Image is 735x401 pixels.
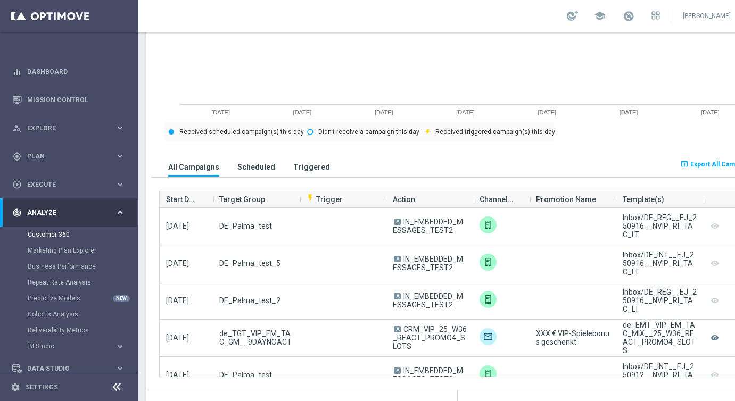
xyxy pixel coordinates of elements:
[219,259,280,268] span: DE_Palma_test_5
[27,181,115,188] span: Execute
[12,364,126,373] div: Data Studio keyboard_arrow_right
[480,216,497,233] img: Embedded Messaging
[536,329,610,346] span: XXX € VIP-Spielebonus geschenkt
[12,180,126,189] button: play_circle_outline Execute keyboard_arrow_right
[28,258,137,274] div: Business Performance
[680,160,689,168] i: open_in_browser
[28,274,137,290] div: Repeat Rate Analysis
[623,321,697,355] div: de_EMT_VIP_EM_TAC_MIX__25_W36_REACT_PROMO4_SLOTS
[394,293,401,299] span: A
[219,329,293,346] span: de_TGT_VIP_EM_TAC_GM__9DAYNOACT
[28,262,111,271] a: Business Performance
[12,123,115,133] div: Explore
[27,210,115,216] span: Analyze
[480,365,497,382] img: Embedded Messaging
[26,384,58,390] a: Settings
[12,68,126,76] button: equalizer Dashboard
[394,367,401,374] span: A
[480,328,497,345] img: Optimail
[166,157,222,177] button: All Campaigns
[318,128,419,136] text: Didn't receive a campaign this day
[28,278,111,287] a: Repeat Rate Analysis
[623,189,664,210] span: Template(s)
[12,124,126,132] button: person_search Explore keyboard_arrow_right
[394,219,401,225] span: A
[623,288,697,313] div: Inbox/DE_REG__EJ_250916__NVIP_RI_TAC_LT
[12,152,22,161] i: gps_fixed
[306,194,315,202] i: flash_on
[536,189,596,210] span: Promotion Name
[12,96,126,104] button: Mission Control
[393,292,463,309] span: IN_EMBEDDED_MESSAGES_TEST2
[701,109,720,115] text: [DATE]
[620,109,638,115] text: [DATE]
[393,325,467,350] span: CRM_VIP_25_W36_REACT_PROMO4_SLOTS
[28,342,126,350] button: BI Studio keyboard_arrow_right
[166,259,189,268] span: [DATE]
[115,123,125,133] i: keyboard_arrow_right
[28,338,137,354] div: BI Studio
[11,382,20,392] i: settings
[166,296,189,305] span: [DATE]
[237,162,275,172] h3: Scheduled
[480,254,497,271] img: Embedded Messaging
[12,67,22,77] i: equalizer
[27,86,125,114] a: Mission Control
[168,162,219,172] h3: All Campaigns
[306,195,343,204] span: Trigger
[27,153,115,160] span: Plan
[12,180,22,189] i: play_circle_outline
[115,179,125,189] i: keyboard_arrow_right
[709,331,720,345] i: remove_red_eye
[293,162,330,172] h3: Triggered
[115,363,125,373] i: keyboard_arrow_right
[538,109,556,115] text: [DATE]
[435,128,555,136] text: Received triggered campaign(s) this day
[12,86,125,114] div: Mission Control
[456,109,475,115] text: [DATE]
[394,256,401,262] span: A
[12,123,22,133] i: person_search
[113,295,130,302] div: NEW
[179,128,304,136] text: Received scheduled campaign(s) this day
[393,255,463,272] span: IN_EMBEDDED_MESSAGES_TEST2
[28,227,137,243] div: Customer 360
[291,157,333,177] button: Triggered
[219,296,280,305] span: DE_Palma_test_2
[623,250,697,276] div: Inbox/DE_INT__EJ_250916__NVIP_RI_TAC_LT
[219,222,272,230] span: DE_Palma_test
[12,152,115,161] div: Plan
[28,326,111,335] a: Deliverability Metrics
[235,157,278,177] button: Scheduled
[211,109,230,115] text: [DATE]
[394,326,401,332] span: A
[28,290,137,306] div: Predictive Models
[166,189,198,210] span: Start Date
[28,294,111,303] a: Predictive Models
[115,341,125,352] i: keyboard_arrow_right
[393,218,463,235] span: IN_EMBEDDED_MESSAGES_TEST2
[28,230,111,239] a: Customer 360
[594,10,606,22] span: school
[623,213,697,239] div: Inbox/DE_REG__EJ_250916__NVIP_RI_TAC_LT
[480,291,497,308] img: Embedded Messaging
[375,109,393,115] text: [DATE]
[28,343,104,349] span: BI Studio
[27,365,115,372] span: Data Studio
[28,310,111,319] a: Cohorts Analysis
[12,208,22,218] i: track_changes
[27,125,115,131] span: Explore
[219,371,272,379] span: DE_Palma_test
[12,208,126,217] button: track_changes Analyze keyboard_arrow_right
[623,362,697,388] div: Inbox/DE_INT__EJ_250912__NVIP_RI_TAC_LT
[12,152,126,161] div: gps_fixed Plan keyboard_arrow_right
[28,243,137,258] div: Marketing Plan Explorer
